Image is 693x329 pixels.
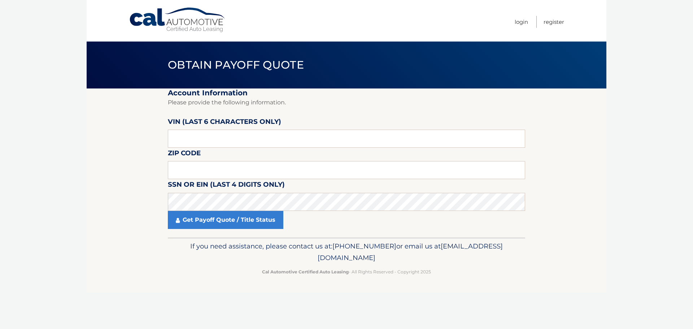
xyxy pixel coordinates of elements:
label: VIN (last 6 characters only) [168,116,281,130]
strong: Cal Automotive Certified Auto Leasing [262,269,349,274]
p: If you need assistance, please contact us at: or email us at [173,241,520,264]
a: Login [515,16,528,28]
h2: Account Information [168,88,525,98]
label: SSN or EIN (last 4 digits only) [168,179,285,192]
p: Please provide the following information. [168,98,525,108]
a: Get Payoff Quote / Title Status [168,211,283,229]
a: Cal Automotive [129,7,226,33]
label: Zip Code [168,148,201,161]
span: [PHONE_NUMBER] [332,242,396,250]
span: Obtain Payoff Quote [168,58,304,72]
a: Register [544,16,564,28]
p: - All Rights Reserved - Copyright 2025 [173,268,520,276]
